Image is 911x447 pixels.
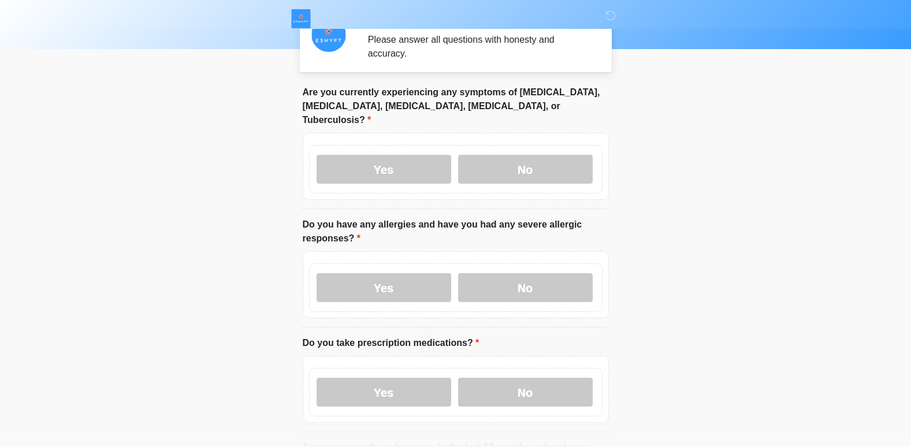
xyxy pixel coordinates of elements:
[458,273,593,302] label: No
[303,218,609,245] label: Do you have any allergies and have you had any severe allergic responses?
[368,33,592,61] div: Please answer all questions with honesty and accuracy.
[458,155,593,184] label: No
[317,155,451,184] label: Yes
[317,378,451,407] label: Yes
[303,336,479,350] label: Do you take prescription medications?
[303,85,609,127] label: Are you currently experiencing any symptoms of [MEDICAL_DATA], [MEDICAL_DATA], [MEDICAL_DATA], [M...
[291,9,311,28] img: ESHYFT Logo
[458,378,593,407] label: No
[317,273,451,302] label: Yes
